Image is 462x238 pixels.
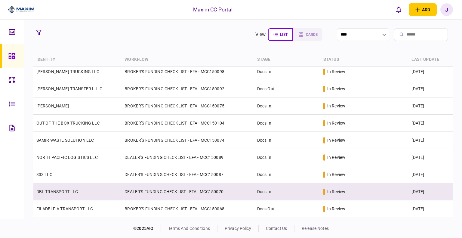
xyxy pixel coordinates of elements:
div: in review [327,69,345,75]
td: BROKER'S FUNDING CHECKLIST - EFA - MCC150068 [122,200,254,218]
td: Docs In [254,63,320,80]
a: [PERSON_NAME] TRANSFER L.L.C. [36,86,103,91]
button: open notifications list [393,3,405,16]
div: view [255,31,266,38]
td: BROKER'S FUNDING CHECKLIST - EFA - MCC150075 [122,97,254,115]
button: open adding identity options [409,3,437,16]
span: cards [306,32,318,37]
td: [DATE] [408,63,453,80]
div: in review [327,172,345,178]
a: 333 LLC [36,172,52,177]
a: contact us [266,226,287,231]
div: in review [327,120,345,126]
td: [DATE] [408,200,453,218]
a: [PERSON_NAME] TRUCKING LLC [36,69,100,74]
td: Docs In [254,97,320,115]
div: in review [327,103,345,109]
div: © 2025 AIO [133,225,161,232]
div: Maxim CC Portal [193,6,233,14]
td: BROKER'S FUNDING CHECKLIST - EFA - MCC150098 [122,63,254,80]
div: in review [327,137,345,143]
a: release notes [302,226,329,231]
td: [DATE] [408,80,453,97]
th: last update [408,53,453,67]
td: DEALER'S FUNDING CHECKLIST - EFA - MCC150089 [122,149,254,166]
th: identity [33,53,122,67]
a: SAMIR WASTE SOLUTION LLC [36,138,94,143]
td: [DATE] [408,149,453,166]
a: [PERSON_NAME] [36,104,69,108]
td: [DATE] [408,115,453,132]
td: Docs In [254,149,320,166]
th: stage [254,53,320,67]
span: list [280,32,288,37]
td: DEALER'S FUNDING CHECKLIST - EFA - MCC150087 [122,166,254,183]
td: BROKER'S FUNDING CHECKLIST - EFA - MCC150074 [122,132,254,149]
td: Docs In [254,132,320,149]
th: workflow [122,53,254,67]
td: Docs Out [254,200,320,218]
div: in review [327,206,345,212]
div: in review [327,154,345,160]
a: OUT OF THE BOX TRUCKING LLC [36,121,100,125]
a: terms and conditions [168,226,210,231]
td: Docs In [254,115,320,132]
a: NORTH PACIFIC LOGISTICS LLC [36,155,98,160]
td: Docs Out [254,80,320,97]
button: J [440,3,453,16]
td: Docs In [254,166,320,183]
td: [DATE] [408,132,453,149]
td: BROKER'S FUNDING CHECKLIST - EFA - MCC150104 [122,115,254,132]
td: [DATE] [408,166,453,183]
td: Docs In [254,183,320,200]
td: DEALER'S FUNDING CHECKLIST - EFA - MCC150070 [122,183,254,200]
button: list [268,28,293,41]
button: cards [293,28,322,41]
div: in review [327,86,345,92]
a: privacy policy [225,226,251,231]
td: [DATE] [408,97,453,115]
td: [DATE] [408,183,453,200]
th: status [320,53,409,67]
td: BROKER'S FUNDING CHECKLIST - EFA - MCC150092 [122,80,254,97]
a: DBL TRANSPORT LLC [36,189,78,194]
a: FILADELFIA TRANSPORT LLC [36,206,93,211]
img: client company logo [8,5,35,14]
div: in review [327,189,345,195]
